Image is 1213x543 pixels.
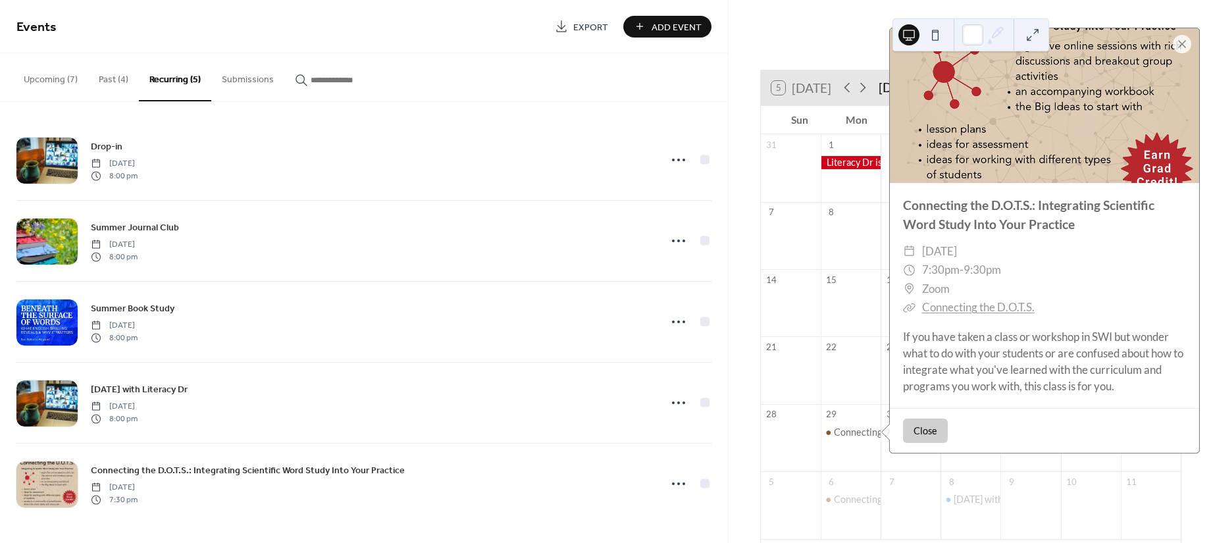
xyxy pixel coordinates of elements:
[821,493,881,506] div: Connecting the D.O.T.S.: Integrating Scientific Word Study Into Your Practice
[834,426,1151,439] div: Connecting the D.O.T.S.: Integrating Scientific Word Study Into Your Practice
[91,301,174,316] a: Summer Book Study
[885,476,897,488] div: 7
[765,342,777,353] div: 21
[765,139,777,151] div: 31
[765,274,777,286] div: 14
[903,197,1154,232] a: Connecting the D.O.T.S.: Integrating Scientific Word Study Into Your Practice
[825,409,837,421] div: 29
[903,280,916,299] div: ​
[91,482,138,494] span: [DATE]
[91,220,179,235] a: Summer Journal Club
[922,280,950,299] span: Zoom
[91,382,188,397] a: [DATE] with Literacy Dr
[821,426,881,439] div: Connecting the D.O.T.S.: Integrating Scientific Word Study Into Your Practice
[903,298,916,317] div: ​
[825,342,837,353] div: 22
[573,20,608,34] span: Export
[941,493,1000,506] div: Wednesday with Literacy Dr
[945,476,957,488] div: 8
[964,261,1001,280] span: 9:30pm
[828,106,885,134] div: Mon
[91,320,138,332] span: [DATE]
[903,419,948,444] button: Close
[91,494,138,505] span: 7:30 pm
[91,401,138,413] span: [DATE]
[91,302,174,316] span: Summer Book Study
[879,78,918,97] div: [DATE]
[91,332,138,344] span: 8:00 pm
[652,20,702,34] span: Add Event
[825,207,837,219] div: 8
[922,300,1035,314] a: Connecting the D.O.T.S.
[91,158,138,170] span: [DATE]
[1066,476,1077,488] div: 10
[91,239,138,251] span: [DATE]
[211,53,284,100] button: Submissions
[834,493,1151,506] div: Connecting the D.O.T.S.: Integrating Scientific Word Study Into Your Practice
[825,476,837,488] div: 6
[922,242,957,261] span: [DATE]
[139,53,211,101] button: Recurring (5)
[13,53,88,100] button: Upcoming (7)
[1006,476,1018,488] div: 9
[821,156,881,169] div: Literacy Dr is closed for Labor Day
[545,16,618,38] a: Export
[91,413,138,425] span: 8:00 pm
[91,221,179,235] span: Summer Journal Club
[903,261,916,280] div: ​
[954,493,1052,506] div: [DATE] with Literacy Dr
[91,170,138,182] span: 8:00 pm
[91,140,122,154] span: Drop-in
[922,261,960,280] span: 7:30pm
[1125,476,1137,488] div: 11
[765,207,777,219] div: 7
[765,476,777,488] div: 5
[91,251,138,263] span: 8:00 pm
[91,464,405,478] span: Connecting the D.O.T.S.: Integrating Scientific Word Study Into Your Practice
[825,139,837,151] div: 1
[91,463,405,478] a: Connecting the D.O.T.S.: Integrating Scientific Word Study Into Your Practice
[903,242,916,261] div: ​
[16,14,57,40] span: Events
[91,139,122,154] a: Drop-in
[88,53,139,100] button: Past (4)
[825,274,837,286] div: 15
[91,383,188,397] span: [DATE] with Literacy Dr
[771,106,829,134] div: Sun
[623,16,711,38] button: Add Event
[890,328,1199,395] div: If you have taken a class or workshop in SWI but wonder what to do with your students or are conf...
[765,409,777,421] div: 28
[960,261,964,280] span: -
